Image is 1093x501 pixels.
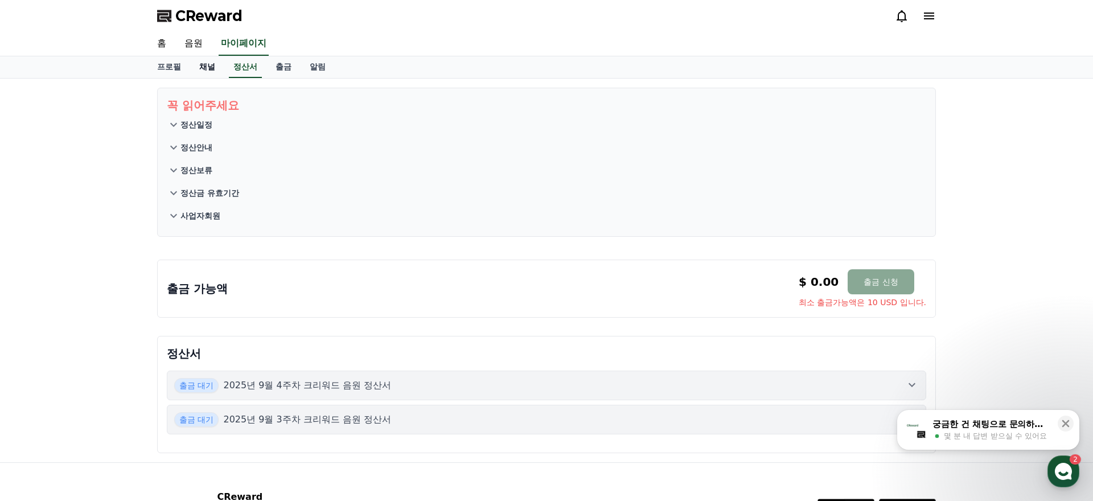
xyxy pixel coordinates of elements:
p: 사업자회원 [180,210,220,221]
span: 출금 대기 [174,378,219,393]
p: 2025년 9월 3주차 크리워드 음원 정산서 [223,413,391,426]
a: 홈 [148,32,175,56]
span: 2 [116,360,120,369]
button: 정산안내 [167,136,926,159]
a: 음원 [175,32,212,56]
button: 출금 신청 [848,269,914,294]
p: 2025년 9월 4주차 크리워드 음원 정산서 [223,379,391,392]
span: 최소 출금가능액은 10 USD 입니다. [799,297,926,308]
span: 출금 대기 [174,412,219,427]
p: 정산일정 [180,119,212,130]
p: 정산보류 [180,165,212,176]
p: 정산금 유효기간 [180,187,239,199]
a: 프로필 [148,56,190,78]
button: 출금 대기 2025년 9월 4주차 크리워드 음원 정산서 [167,371,926,400]
a: 2대화 [75,361,147,389]
button: 출금 대기 2025년 9월 3주차 크리워드 음원 정산서 [167,405,926,434]
p: $ 0.00 [799,274,839,290]
a: 출금 [266,56,301,78]
span: 설정 [176,378,190,387]
a: 알림 [301,56,335,78]
p: 꼭 읽어주세요 [167,97,926,113]
button: 정산일정 [167,113,926,136]
p: 출금 가능액 [167,281,228,297]
p: 정산안내 [180,142,212,153]
a: 정산서 [229,56,262,78]
button: 사업자회원 [167,204,926,227]
a: 홈 [3,361,75,389]
a: CReward [157,7,243,25]
a: 설정 [147,361,219,389]
span: CReward [175,7,243,25]
p: 정산서 [167,346,926,362]
span: 대화 [104,379,118,388]
a: 채널 [190,56,224,78]
button: 정산금 유효기간 [167,182,926,204]
span: 홈 [36,378,43,387]
button: 정산보류 [167,159,926,182]
a: 마이페이지 [219,32,269,56]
